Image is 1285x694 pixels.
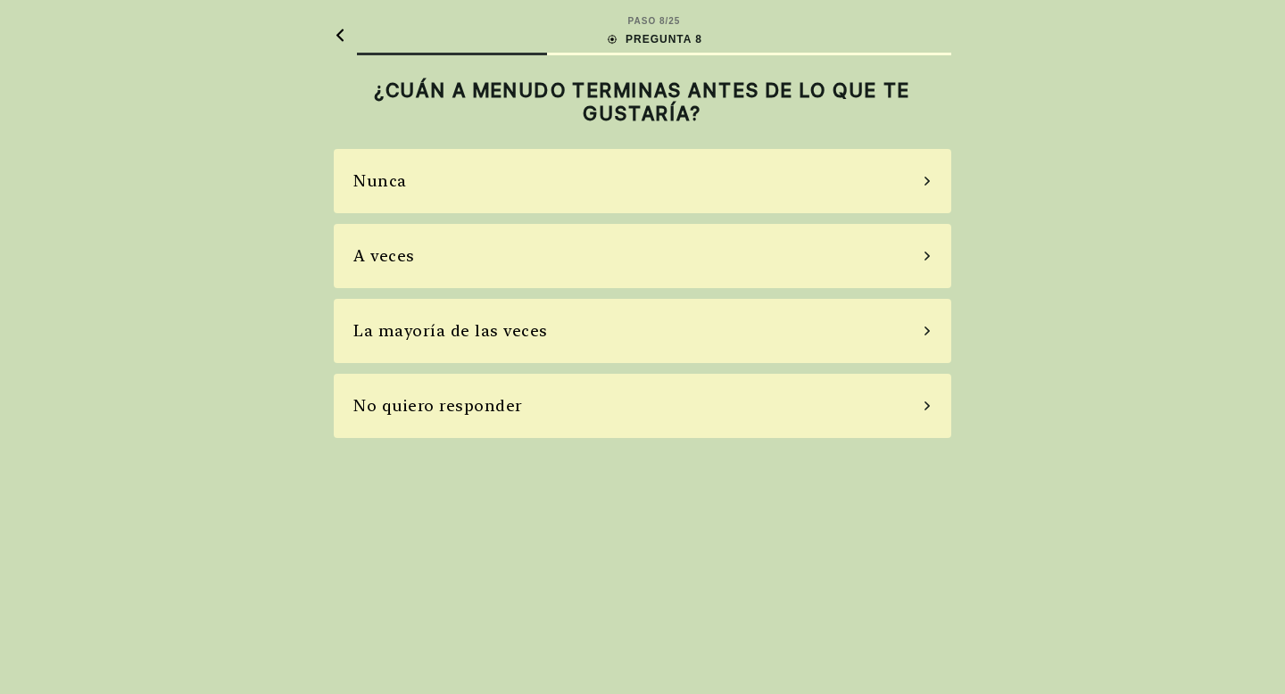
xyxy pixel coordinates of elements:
div: La mayoría de las veces [353,318,548,343]
div: No quiero responder [353,393,523,417]
div: PREGUNTA 8 [606,31,702,47]
div: Nunca [353,169,407,193]
h2: ¿CUÁN A MENUDO TERMINAS ANTES DE LO QUE TE GUSTARÍA? [334,78,951,126]
div: A veces [353,244,415,268]
div: PASO 8 / 25 [628,14,681,28]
